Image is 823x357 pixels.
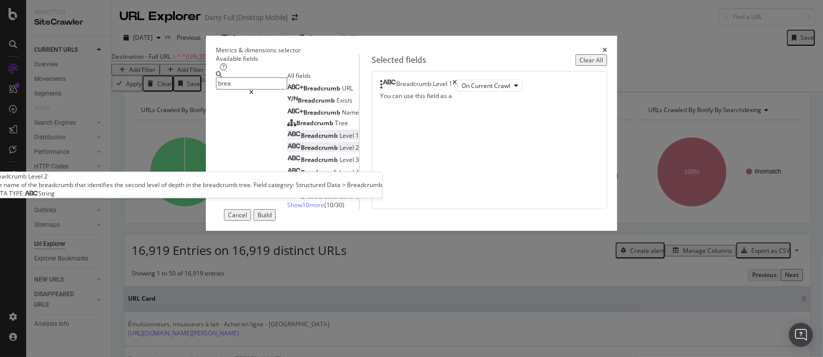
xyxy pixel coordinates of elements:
[254,209,276,221] button: Build
[603,46,607,54] div: times
[216,54,359,63] div: Available fields
[339,192,356,201] span: Level
[789,323,813,347] div: Open Intercom Messenger
[216,46,301,54] div: Metrics & dimensions selector
[301,192,339,201] span: Breadcrumb
[335,119,348,127] span: Tree
[324,201,344,209] span: ( 10 / 30 )
[461,81,510,90] span: On Current Crawl
[303,84,342,93] span: Breadcrumb
[356,131,359,140] span: 1
[301,131,339,140] span: Breadcrumb
[396,79,452,92] div: Breadcrumb Level 1
[287,71,359,80] div: All fields
[336,96,352,105] span: Exists
[380,92,599,100] div: You can use this field as a
[372,54,426,66] div: Selected fields
[339,143,356,152] span: Level
[287,201,324,209] span: Show 10 more
[356,192,359,201] span: 6
[228,211,247,219] div: Cancel
[356,168,359,176] span: 4
[38,190,55,198] span: String
[216,77,287,89] input: Search by field name
[296,119,335,127] span: Breadcrumb
[339,131,356,140] span: Level
[452,79,457,92] div: times
[380,79,599,92] div: Breadcrumb Level 1timesOn Current Crawl
[579,56,603,64] div: Clear All
[258,211,272,219] div: Build
[301,155,339,164] span: Breadcrumb
[301,143,339,152] span: Breadcrumb
[224,209,251,221] button: Cancel
[342,108,359,117] span: Name
[206,36,618,231] div: modal
[457,79,523,92] button: On Current Crawl
[575,54,607,66] button: Clear All
[356,155,359,164] span: 3
[342,84,353,93] span: URL
[301,168,339,176] span: Breadcrumb
[339,168,356,176] span: Level
[339,155,356,164] span: Level
[303,108,342,117] span: Breadcrumb
[356,143,359,152] span: 2
[298,96,336,105] span: Breadcrumb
